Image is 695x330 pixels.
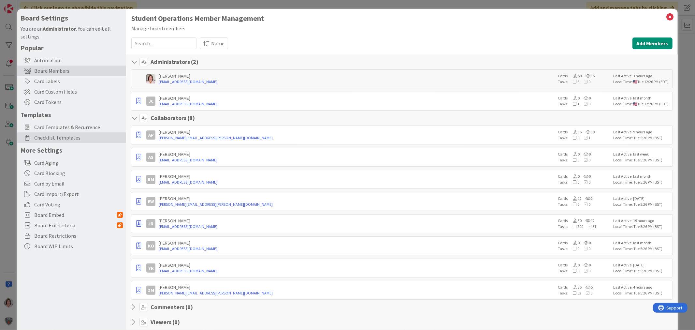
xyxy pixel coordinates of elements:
div: [PERSON_NAME] [159,173,555,179]
span: 0 [580,180,591,185]
div: Local Time: Tue 5:26 PM (BST) [614,268,671,274]
span: 0 [580,174,591,179]
a: [EMAIL_ADDRESS][DOMAIN_NAME] [159,224,555,230]
div: KO [146,241,155,250]
a: [PERSON_NAME][EMAIL_ADDRESS][PERSON_NAME][DOMAIN_NAME] [159,202,555,207]
span: Card Templates & Recurrence [34,123,123,131]
img: us.png [633,102,637,106]
div: Last Active: last month [614,95,671,101]
div: Last Active: 19 hours ago [614,218,671,224]
div: JC [146,97,155,106]
span: 36 [569,129,582,134]
div: Last Active: last month [614,173,671,179]
span: 61 [584,224,597,229]
div: EW [146,197,155,206]
div: Last Active: 4 hours ago [614,284,671,290]
span: 0 [580,246,591,251]
div: Last Active: [DATE] [614,262,671,268]
span: 1 [580,135,591,140]
span: 0 [569,157,580,162]
div: Local Time: Tue 5:26 PM (BST) [614,135,671,141]
div: Local Time: Tue 12:26 PM (EDT) [614,79,671,85]
div: ZM [146,286,155,295]
div: [PERSON_NAME] [159,262,555,268]
div: [PERSON_NAME] [159,240,555,246]
span: 2 [582,196,593,201]
div: Local Time: Tue 12:26 PM (EDT) [614,101,671,107]
div: [PERSON_NAME] [159,95,555,101]
b: Administrator [43,25,76,32]
a: [PERSON_NAME][EMAIL_ADDRESS][PERSON_NAME][DOMAIN_NAME] [159,135,555,141]
span: 0 [569,180,580,185]
span: Card Voting [34,201,123,208]
h4: Viewers [151,319,180,326]
span: 0 [582,291,593,295]
a: [EMAIL_ADDRESS][DOMAIN_NAME] [159,268,555,274]
div: Cards: [558,151,610,157]
h1: Student Operations Member Management [131,14,672,22]
div: Local Time: Tue 5:26 PM (BST) [614,202,671,207]
div: Cards: [558,262,610,268]
div: Tasks: [558,246,610,252]
div: [PERSON_NAME] [159,218,555,224]
div: [PERSON_NAME] [159,129,555,135]
span: Card Custom Fields [34,88,123,96]
div: Card Import/Export [17,189,126,199]
span: 10 [582,129,595,134]
div: Tasks: [558,224,610,230]
a: [PERSON_NAME][EMAIL_ADDRESS][PERSON_NAME][DOMAIN_NAME] [159,290,555,296]
div: Tasks: [558,202,610,207]
span: Name [211,39,224,47]
span: Card Tokens [34,98,123,106]
span: 0 [580,96,591,100]
div: You are an . You can edit all settings. [21,25,123,40]
span: Support [14,1,30,9]
span: 5 [582,285,593,290]
span: 0 [569,240,580,245]
div: Cards: [558,95,610,101]
div: Cards: [558,240,610,246]
span: 30 [569,218,582,223]
div: Last Active: last month [614,240,671,246]
div: [PERSON_NAME] [159,73,555,79]
div: Automation [17,55,126,66]
div: Board Members [17,66,126,76]
button: Name [200,37,228,49]
h5: Templates [21,111,123,119]
div: Tasks: [558,135,610,141]
span: 0 [569,135,580,140]
span: 0 [569,246,580,251]
a: [EMAIL_ADDRESS][DOMAIN_NAME] [159,179,555,185]
button: Add Members [632,37,673,49]
span: 0 [569,174,580,179]
span: 0 [569,96,580,100]
div: Local Time: Tue 5:26 PM (BST) [614,246,671,252]
div: YR [146,263,155,273]
div: BM [146,175,155,184]
div: Local Time: Tue 5:26 PM (BST) [614,157,671,163]
span: 12 [582,218,595,223]
div: AS [146,153,155,162]
div: Card Aging [17,157,126,168]
a: [EMAIL_ADDRESS][DOMAIN_NAME] [159,79,555,85]
span: 0 [569,202,580,207]
h4: Commenters [151,304,193,311]
span: 1 [569,101,580,106]
span: 0 [580,268,591,273]
span: 0 [580,202,591,207]
span: 0 [580,240,591,245]
div: Cards: [558,284,610,290]
div: [PERSON_NAME] [159,151,555,157]
span: Board Embed [34,211,117,219]
div: Cards: [558,218,610,224]
div: Local Time: Tue 5:26 PM (BST) [614,179,671,185]
div: Tasks: [558,290,610,296]
h4: Board Settings [21,14,123,22]
span: 0 [580,79,591,84]
a: [EMAIL_ADDRESS][DOMAIN_NAME] [159,101,555,107]
div: Last Active: [DATE] [614,196,671,202]
span: ( 0 ) [172,318,180,326]
div: Card Labels [17,76,126,86]
h4: Collaborators [151,114,195,122]
span: 52 [569,291,582,295]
